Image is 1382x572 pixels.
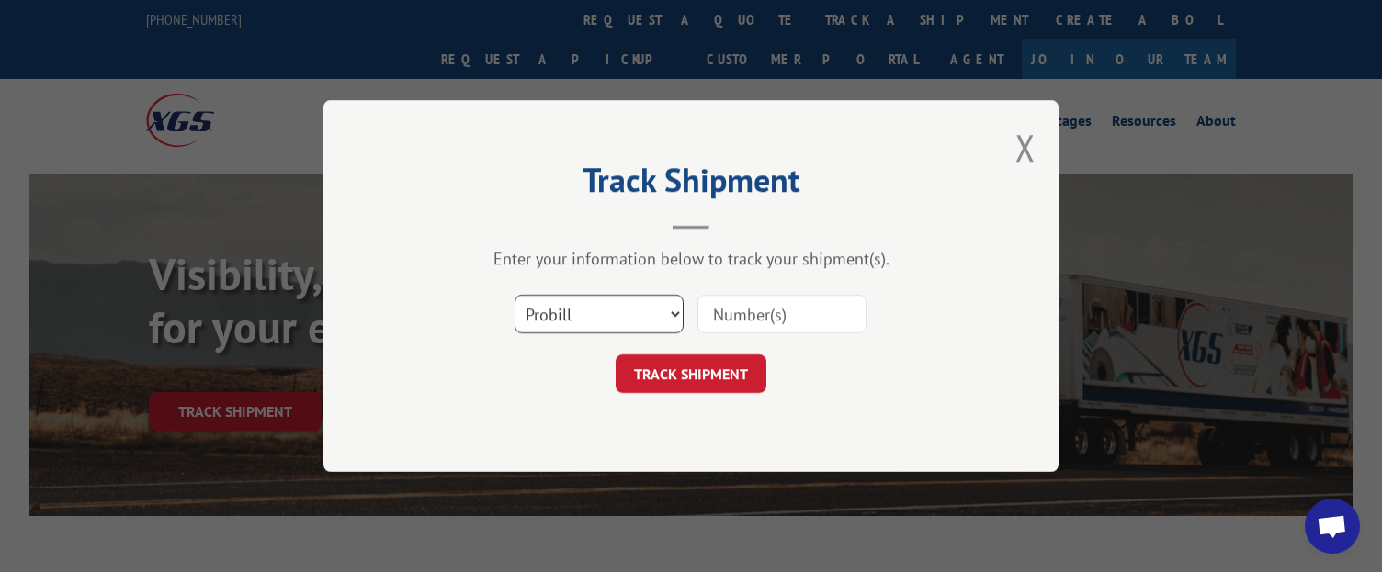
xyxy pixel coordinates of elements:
[616,354,766,393] button: TRACK SHIPMENT
[1015,123,1036,172] button: Close modal
[415,167,967,202] h2: Track Shipment
[1305,499,1360,554] div: Open chat
[415,248,967,269] div: Enter your information below to track your shipment(s).
[697,295,867,333] input: Number(s)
